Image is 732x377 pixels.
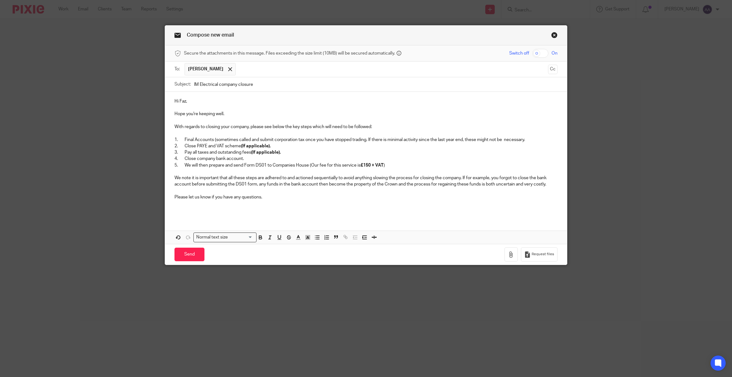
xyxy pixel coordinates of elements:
[174,137,558,143] p: 1. Final Accounts (sometimes called and submit corporation tax once you have stopped trading. If ...
[174,81,191,87] label: Subject:
[251,150,281,155] strong: (If applicable).
[174,66,181,72] label: To:
[174,98,558,104] p: Hi Faz,
[195,234,229,241] span: Normal text size
[241,144,271,148] strong: (If applicable).
[174,111,558,117] p: Hope you're keeping well.
[509,50,529,56] span: Switch off
[174,194,558,200] p: Please let us know if you have any questions.
[548,65,558,74] button: Cc
[521,247,558,262] button: Request files
[174,124,558,130] p: With regards to closing your company, please see below the key steps which will need to be followed:
[174,175,558,188] p: We note it is important that all these steps are adhered to and actioned sequentially to avoid an...
[551,32,558,40] a: Close this dialog window
[361,163,384,168] strong: £150 + VAT
[230,234,253,241] input: Search for option
[187,32,234,38] span: Compose new email
[193,233,257,242] div: Search for option
[184,50,395,56] span: Secure the attachments in this message. Files exceeding the size limit (10MB) will be secured aut...
[552,50,558,56] span: On
[174,143,558,149] p: 2. Close PAYE and VAT scheme
[174,156,558,162] p: 4. Close company bank account.
[174,248,204,261] input: Send
[174,162,558,168] p: 5. We will then prepare and send Form DS01 to Companies House (Our fee for this service is )
[532,252,554,257] span: Request files
[188,66,223,72] span: [PERSON_NAME]
[174,149,558,156] p: 3. Pay all taxes and outstanding fees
